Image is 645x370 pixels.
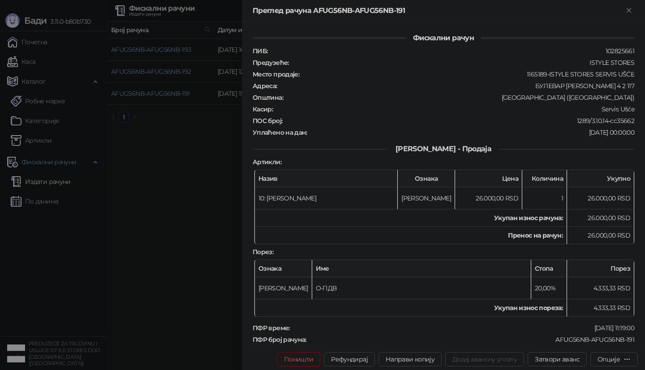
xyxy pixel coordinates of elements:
[312,277,531,299] td: О-ПДВ
[291,324,635,332] div: [DATE] 11:19:00
[378,352,442,366] button: Направи копију
[274,105,635,113] div: Servis Ušće
[253,128,307,136] strong: Уплаћено на дан :
[494,214,563,222] strong: Укупан износ рачуна :
[567,299,634,317] td: 4.333,33 RSD
[386,355,434,363] span: Направи копију
[308,128,635,136] div: [DATE] 00:00:00
[253,347,298,355] strong: Бројач рачуна :
[567,187,634,209] td: 26.000,00 RSD
[253,47,267,55] strong: ПИБ :
[253,5,623,16] div: Преглед рачуна AFUG56NB-AFUG56NB-191
[253,324,290,332] strong: ПФР време :
[324,352,375,366] button: Рефундирај
[290,59,635,67] div: ISTYLE STORES
[253,70,299,78] strong: Место продаје :
[283,117,635,125] div: 1289/3.10.14-cc35662
[567,260,634,277] th: Порез
[300,70,635,78] div: 1165189-ISTYLE STORES SERVIS UŠĆE
[494,304,563,312] strong: Укупан износ пореза:
[531,277,567,299] td: 20,00%
[255,170,398,187] th: Назив
[567,277,634,299] td: 4.333,33 RSD
[567,209,634,227] td: 26.000,00 RSD
[253,59,289,67] strong: Предузеће :
[307,336,635,344] div: AFUG56NB-AFUG56NB-191
[567,170,634,187] th: Укупно
[531,260,567,277] th: Стопа
[598,355,620,363] div: Опције
[253,248,273,256] strong: Порез :
[455,187,522,209] td: 26.000,00 RSD
[455,170,522,187] th: Цена
[253,105,273,113] strong: Касир :
[388,145,499,153] span: [PERSON_NAME] - Продаја
[278,82,635,90] div: БУЛЕВАР [PERSON_NAME] 4 2 117
[268,47,635,55] div: 102825661
[255,277,312,299] td: [PERSON_NAME]
[284,94,635,102] div: [GEOGRAPHIC_DATA] ([GEOGRAPHIC_DATA])
[277,352,321,366] button: Поништи
[522,170,567,187] th: Количина
[398,187,455,209] td: [PERSON_NAME]
[253,336,306,344] strong: ПФР број рачуна :
[255,187,398,209] td: 10: [PERSON_NAME]
[445,352,524,366] button: Додај авансну уплату
[398,170,455,187] th: Ознака
[253,158,281,166] strong: Артикли :
[299,347,635,355] div: 19/191АП
[253,82,277,90] strong: Адреса :
[508,231,563,239] strong: Пренос на рачун :
[406,34,481,42] span: Фискални рачун
[590,352,638,366] button: Опције
[522,187,567,209] td: 1
[567,227,634,244] td: 26.000,00 RSD
[623,5,634,16] button: Close
[253,94,283,102] strong: Општина :
[312,260,531,277] th: Име
[528,352,587,366] button: Затвори аванс
[253,117,282,125] strong: ПОС број :
[255,260,312,277] th: Ознака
